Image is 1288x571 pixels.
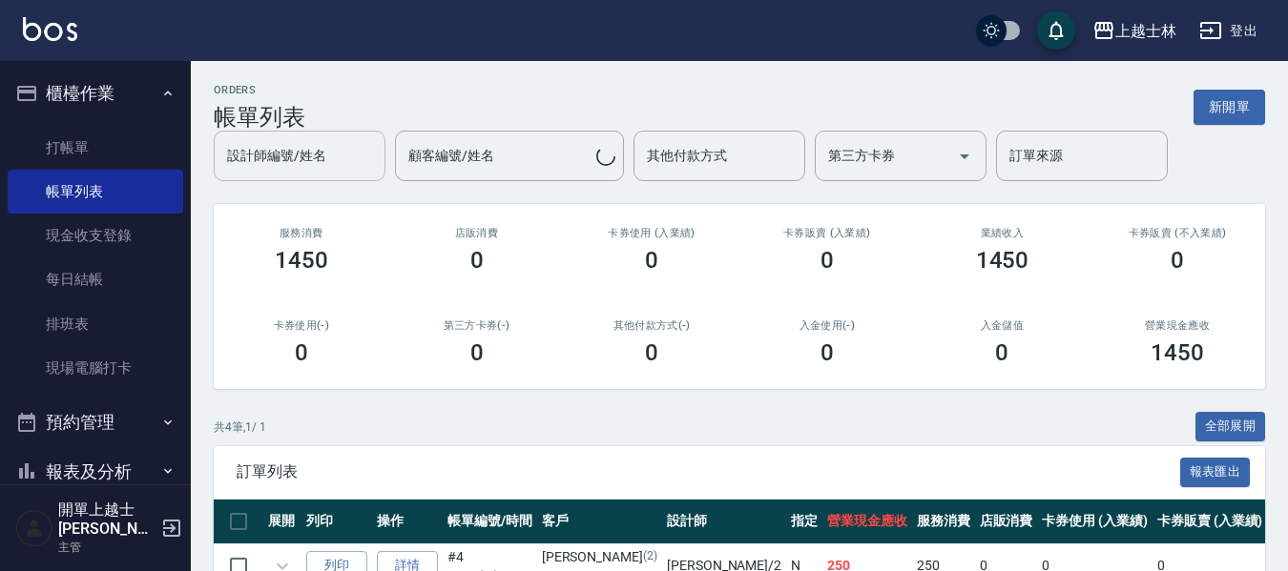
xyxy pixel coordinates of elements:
th: 卡券使用 (入業績) [1037,500,1153,544]
span: 訂單列表 [237,462,1180,481]
h2: 卡券販賣 (入業績) [762,227,892,239]
th: 營業現金應收 [822,500,912,544]
p: 共 4 筆, 1 / 1 [214,418,266,436]
h2: 卡券使用 (入業績) [587,227,717,239]
h3: 帳單列表 [214,104,305,131]
button: 登出 [1192,13,1265,49]
a: 報表匯出 [1180,461,1251,479]
th: 店販消費 [975,500,1038,544]
th: 設計師 [662,500,786,544]
button: save [1037,11,1075,50]
h2: 店販消費 [412,227,542,239]
a: 現場電腦打卡 [8,346,183,390]
p: 主管 [58,539,156,556]
h3: 服務消費 [237,227,366,239]
th: 指定 [786,500,822,544]
h3: 1450 [275,247,328,274]
th: 展開 [263,500,301,544]
button: 櫃檯作業 [8,69,183,118]
button: Open [949,141,980,172]
div: [PERSON_NAME] [542,547,657,567]
a: 排班表 [8,302,183,346]
h3: 0 [470,339,484,366]
h3: 0 [295,339,308,366]
h2: 其他付款方式(-) [587,319,717,332]
h2: 第三方卡券(-) [412,319,542,332]
h3: 0 [1171,247,1184,274]
th: 服務消費 [912,500,975,544]
a: 每日結帳 [8,257,183,301]
h2: 入金使用(-) [762,319,892,332]
button: 全部展開 [1195,412,1266,441]
h3: 1450 [1151,339,1204,366]
h5: 開單上越士[PERSON_NAME] [58,500,156,539]
button: 上越士林 [1085,11,1184,51]
h3: 0 [645,247,658,274]
h3: 0 [470,247,484,274]
h3: 1450 [976,247,1029,274]
button: 新開單 [1194,90,1265,125]
img: Logo [23,17,77,41]
th: 帳單編號/時間 [443,500,537,544]
a: 現金收支登錄 [8,214,183,257]
th: 客戶 [537,500,662,544]
div: 上越士林 [1115,19,1176,43]
h2: 卡券使用(-) [237,319,366,332]
a: 打帳單 [8,126,183,170]
h3: 0 [821,247,834,274]
a: 新開單 [1194,97,1265,115]
th: 卡券販賣 (入業績) [1153,500,1268,544]
h3: 0 [645,339,658,366]
h2: 業績收入 [938,227,1068,239]
h2: 卡券販賣 (不入業績) [1112,227,1242,239]
th: 操作 [372,500,443,544]
p: (2) [643,547,657,567]
h3: 0 [995,339,1008,366]
th: 列印 [301,500,372,544]
button: 報表匯出 [1180,458,1251,487]
h2: ORDERS [214,84,305,96]
a: 帳單列表 [8,170,183,214]
h3: 0 [821,339,834,366]
img: Person [15,509,53,547]
h2: 營業現金應收 [1112,319,1242,332]
h2: 入金儲值 [938,319,1068,332]
button: 報表及分析 [8,447,183,497]
button: 預約管理 [8,398,183,447]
